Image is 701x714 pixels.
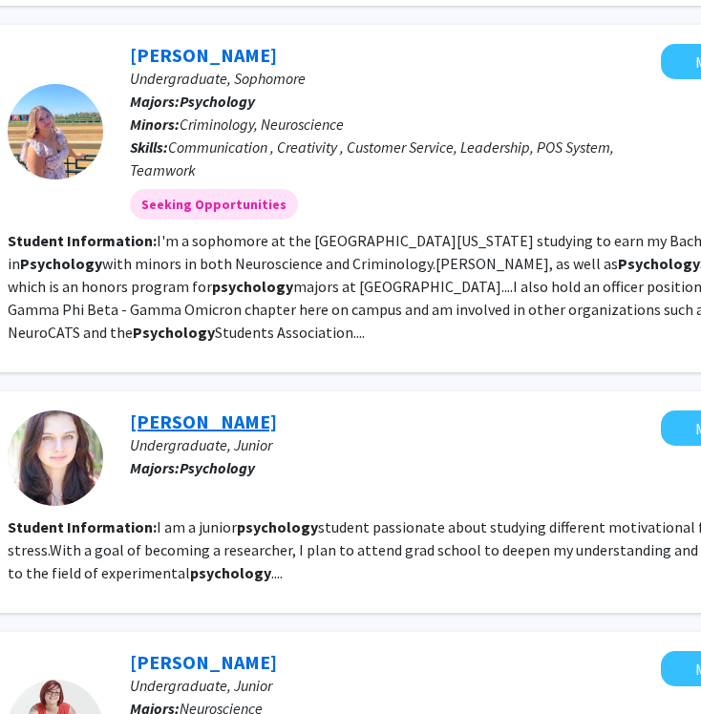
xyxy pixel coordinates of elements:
b: Psychology [20,254,102,273]
b: Majors: [130,92,180,111]
span: Undergraduate, Junior [130,435,272,454]
b: Psychology [133,323,215,342]
span: Communication , Creativity , Customer Service, Leadership, POS System, Teamwork [130,137,614,179]
b: Majors: [130,458,180,477]
b: Student Information: [8,231,157,250]
a: [PERSON_NAME] [130,43,277,67]
b: Minors: [130,115,180,134]
iframe: Chat [14,628,81,700]
a: [PERSON_NAME] [130,409,277,433]
span: Undergraduate, Junior [130,676,272,695]
b: Student Information: [8,517,157,536]
b: Psychology [180,92,255,111]
a: [PERSON_NAME] [130,650,277,674]
b: psychology [212,277,293,296]
b: psychology [237,517,318,536]
b: psychology [190,563,271,582]
b: Psychology [180,458,255,477]
b: Psychology [618,254,700,273]
span: Undergraduate, Sophomore [130,69,306,88]
span: Criminology, Neuroscience [180,115,344,134]
mat-chip: Seeking Opportunities [130,189,298,220]
b: Skills: [130,137,168,157]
